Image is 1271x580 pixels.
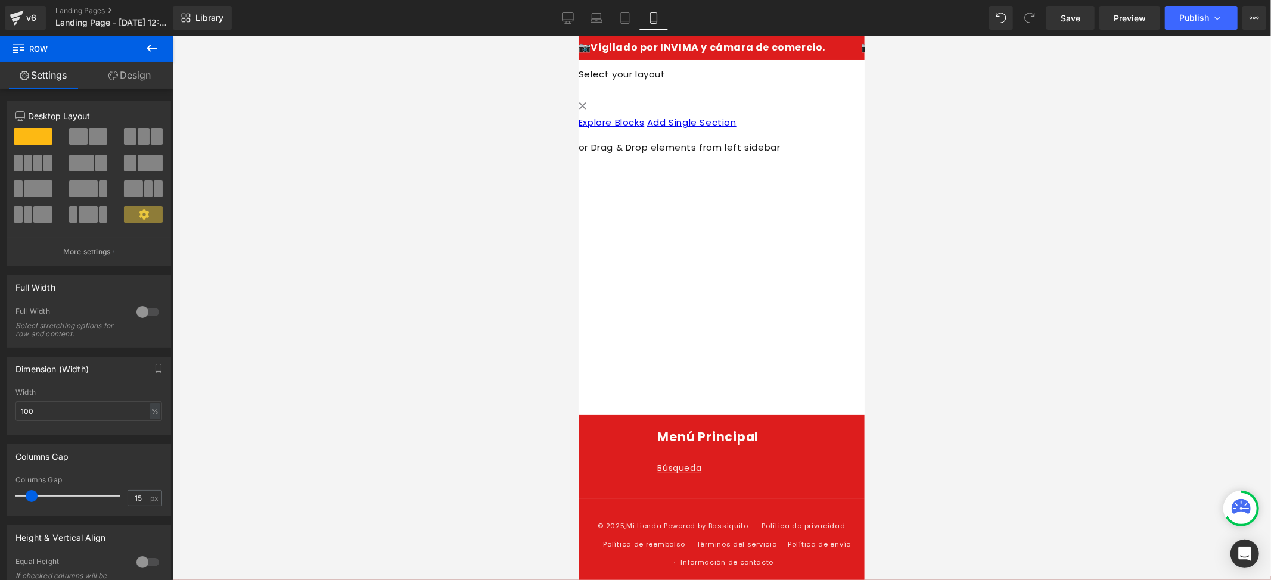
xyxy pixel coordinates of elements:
[195,13,223,23] span: Library
[85,485,170,495] small: Powered by Bassiquito
[15,476,162,484] div: Columns Gap
[24,500,107,518] a: Política de reembolso
[209,500,272,518] a: Política de envío
[1114,12,1146,24] span: Preview
[1165,6,1238,30] button: Publish
[86,62,173,89] a: Design
[1018,6,1042,30] button: Redo
[1099,6,1160,30] a: Preview
[69,80,158,93] a: Add Single Section
[150,403,160,419] div: %
[118,500,198,518] a: Términos del servicio
[15,388,162,397] div: Width
[19,485,83,495] small: © 2025,
[55,18,170,27] span: Landing Page - [DATE] 12:42:49
[15,557,125,569] div: Equal Height
[79,421,123,445] a: Búsqueda
[230,7,477,17] p: 📷Vigilado por INVIMA y cámara de comercio.
[63,247,111,257] p: More settings
[7,238,170,266] button: More settings
[15,276,55,292] div: Full Width
[639,6,668,30] a: Mobile
[102,517,195,536] a: Información de contacto
[1061,12,1080,24] span: Save
[15,526,105,542] div: Height & Vertical Align
[55,6,192,15] a: Landing Pages
[173,6,232,30] a: New Library
[15,322,123,338] div: Select stretching options for row and content.
[15,445,69,461] div: Columns Gap
[582,6,611,30] a: Laptop
[15,357,89,374] div: Dimension (Width)
[1230,540,1259,568] div: Open Intercom Messenger
[1242,6,1266,30] button: More
[15,110,162,122] p: Desktop Layout
[989,6,1013,30] button: Undo
[554,6,582,30] a: Desktop
[15,401,162,421] input: auto
[48,485,83,495] a: Mi tienda
[5,6,46,30] a: v6
[15,307,125,319] div: Full Width
[24,10,39,26] div: v6
[150,494,160,502] span: px
[1179,13,1209,23] span: Publish
[611,6,639,30] a: Tablet
[12,36,131,62] span: Row
[79,394,207,409] h2: Menú Principal
[183,481,266,500] a: Política de privacidad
